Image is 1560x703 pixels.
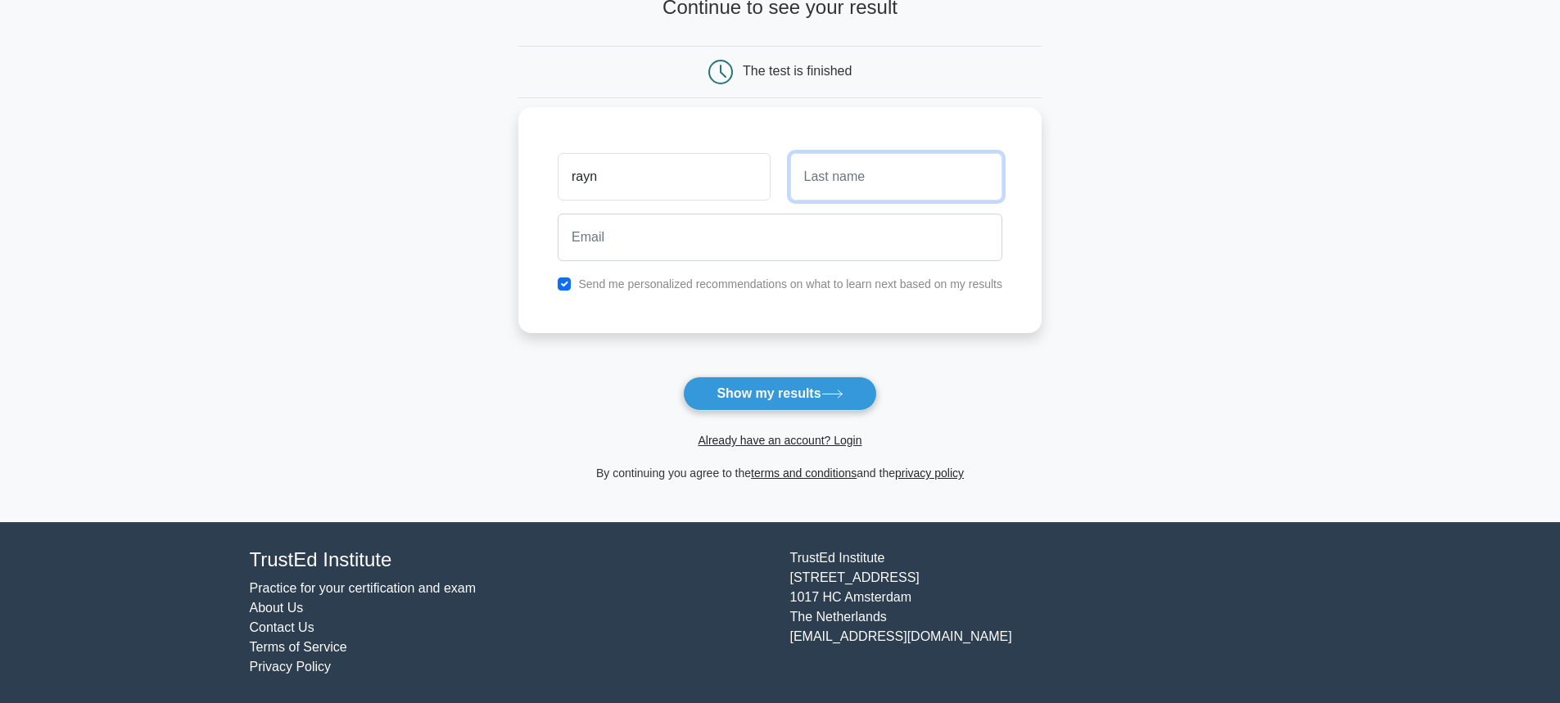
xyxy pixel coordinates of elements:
a: Practice for your certification and exam [250,581,477,595]
a: Privacy Policy [250,660,332,674]
a: Contact Us [250,620,314,634]
a: Terms of Service [250,640,347,654]
a: terms and conditions [751,466,857,480]
h4: TrustEd Institute [250,548,771,572]
a: About Us [250,601,304,615]
div: TrustEd Institute [STREET_ADDRESS] 1017 HC Amsterdam The Netherlands [EMAIL_ADDRESS][DOMAIN_NAME] [780,548,1321,677]
a: privacy policy [895,466,964,480]
button: Show my results [683,376,876,411]
a: Already have an account? Login [698,434,861,447]
label: Send me personalized recommendations on what to learn next based on my results [578,277,1002,291]
input: Last name [790,153,1002,201]
div: By continuing you agree to the and the [509,463,1051,483]
div: The test is finished [743,64,852,78]
input: Email [558,214,1002,261]
input: First name [558,153,770,201]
